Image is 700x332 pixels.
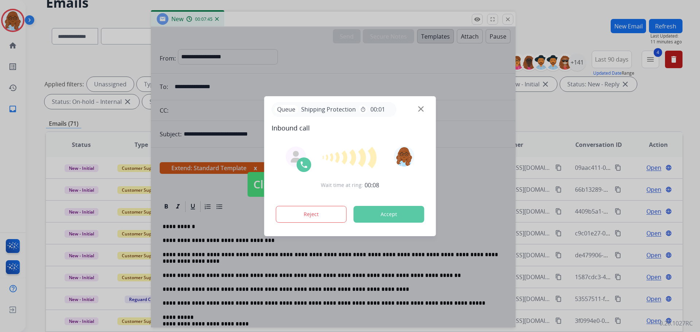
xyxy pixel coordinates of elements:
button: Reject [276,206,347,223]
span: Shipping Protection [298,105,359,114]
mat-icon: timer [360,106,366,112]
span: Inbound call [272,123,429,133]
img: agent-avatar [290,151,302,163]
span: 00:01 [370,105,385,114]
img: call-icon [300,160,308,169]
button: Accept [354,206,424,223]
span: Wait time at ring: [321,181,363,189]
span: 00:08 [365,181,379,190]
img: close-button [418,106,424,112]
img: avatar [394,146,414,167]
p: 0.20.1027RC [660,319,693,328]
p: Queue [275,105,298,114]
